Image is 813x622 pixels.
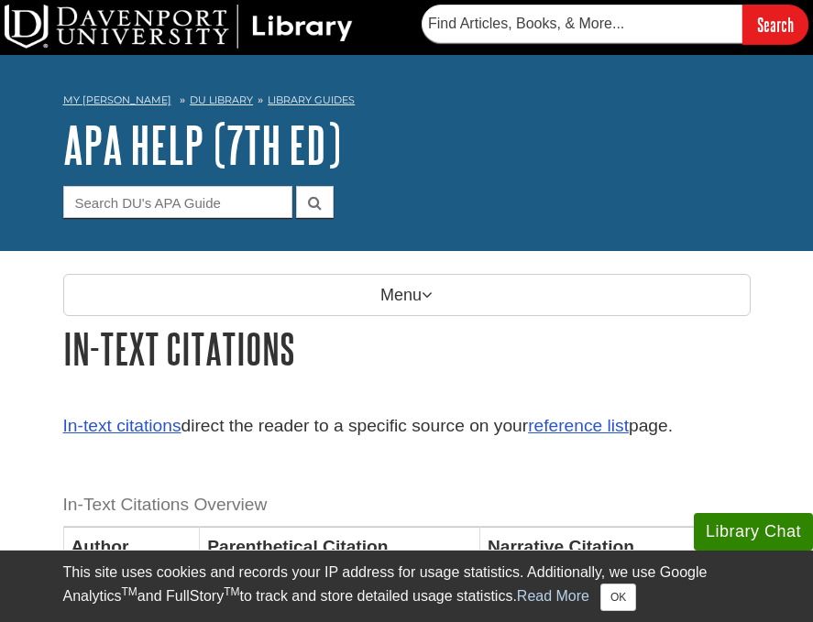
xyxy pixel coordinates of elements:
a: My [PERSON_NAME] [63,93,171,108]
form: Searches DU Library's articles, books, and more [422,5,808,44]
a: In-text citations [63,416,181,435]
a: reference list [528,416,629,435]
caption: In-Text Citations Overview [63,485,751,526]
sup: TM [122,585,137,598]
sup: TM [224,585,239,598]
input: Search [742,5,808,44]
p: direct the reader to a specific source on your page. [63,413,751,440]
p: Menu [63,274,751,316]
button: Close [600,584,636,611]
nav: breadcrumb [63,88,751,117]
a: APA Help (7th Ed) [63,116,341,173]
a: Library Guides [268,93,355,106]
a: DU Library [190,93,253,106]
a: Read More [517,588,589,604]
th: Parenthetical Citation [200,527,480,567]
input: Find Articles, Books, & More... [422,5,742,43]
th: Author [63,527,200,567]
img: DU Library [5,5,353,49]
th: Narrative Citation [480,527,751,567]
button: Library Chat [694,513,813,551]
div: This site uses cookies and records your IP address for usage statistics. Additionally, we use Goo... [63,562,751,611]
h1: In-Text Citations [63,325,751,372]
input: Search DU's APA Guide [63,186,292,218]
